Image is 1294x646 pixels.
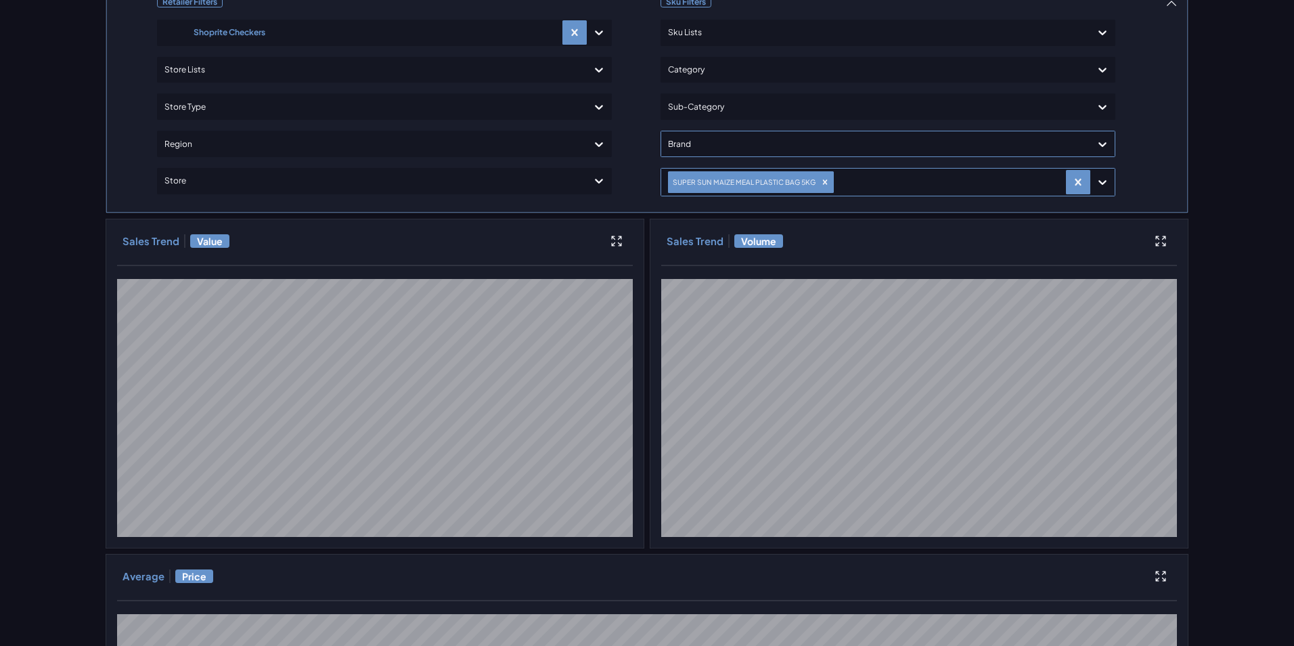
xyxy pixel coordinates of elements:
div: Remove SUPER SUN MAIZE MEAL PLASTIC BAG 5KG [818,177,832,187]
div: Category [668,59,1084,81]
div: Brand [668,133,1084,155]
h3: Average [122,569,164,583]
h3: Sales Trend [122,234,179,248]
span: Value [190,234,229,248]
div: Sub-Category [668,96,1084,118]
div: Sku Lists [668,22,1084,43]
span: Price [175,569,213,583]
div: Region [164,133,580,155]
h3: Sales Trend [667,234,723,248]
div: Store Lists [164,59,580,81]
div: Shoprite Checkers [164,22,294,43]
div: Store Type [164,96,580,118]
div: SUPER SUN MAIZE MEAL PLASTIC BAG 5KG [669,175,818,189]
span: Volume [734,234,783,248]
div: Store [164,170,580,192]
